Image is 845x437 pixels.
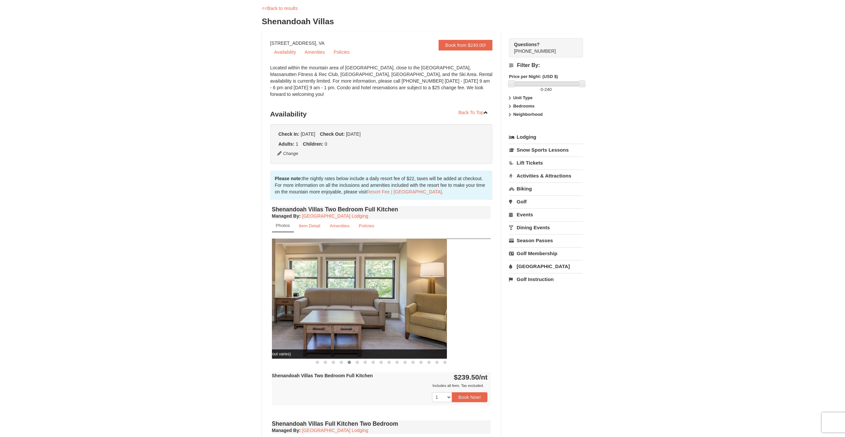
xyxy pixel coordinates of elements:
span: Managed By [272,213,299,219]
label: - [509,86,583,93]
div: the nightly rates below include a daily resort fee of $22, taxes will be added at checkout. For m... [270,171,493,200]
a: Book from $240.00! [439,40,492,50]
a: Amenities [325,219,354,232]
span: [DATE] [300,131,315,137]
a: Lodging [509,131,583,143]
small: Item Detail [299,223,320,228]
a: Photos [272,219,294,232]
strong: Please note: [275,176,302,181]
a: Snow Sports Lessons [509,144,583,156]
a: [GEOGRAPHIC_DATA] [509,260,583,272]
strong: : [272,428,301,433]
a: Lift Tickets [509,157,583,169]
strong: : [272,213,301,219]
a: Policies [330,47,354,57]
div: Includes all fees. Tax excluded. [272,382,488,389]
small: Photos [276,223,290,228]
a: <<Back to results [262,6,298,11]
strong: Questions? [514,42,540,47]
a: Golf [509,195,583,208]
small: Amenities [330,223,350,228]
a: Golf Instruction [509,273,583,285]
strong: Neighborhood [513,112,543,117]
a: Amenities [300,47,329,57]
span: /nt [479,373,488,381]
span: Renovated Condo (layout varies) [228,349,447,359]
span: 240 [545,87,552,92]
strong: $239.50 [454,373,488,381]
button: Book Now! [452,392,488,402]
a: Availability [270,47,300,57]
span: [PHONE_NUMBER] [514,41,571,54]
strong: Bedrooms [513,104,535,109]
a: Golf Membership [509,247,583,259]
strong: Shenandoah Villas Two Bedroom Full Kitchen [272,373,373,378]
a: Item Detail [295,219,325,232]
strong: Check In: [279,131,299,137]
strong: Price per Night: (USD $) [509,74,558,79]
strong: Children: [303,141,323,147]
strong: Unit Type [513,95,533,100]
a: Activities & Attractions [509,170,583,182]
a: Events [509,208,583,221]
h4: Shenandoah Villas Two Bedroom Full Kitchen [272,206,491,213]
h4: Filter By: [509,62,583,68]
a: Resort Fee | [GEOGRAPHIC_DATA] [367,189,442,194]
a: Back To Top [454,108,493,117]
span: Managed By [272,428,299,433]
span: 0 [541,87,543,92]
h4: Shenandoah Villas Full Kitchen Two Bedroom [272,420,491,427]
button: Change [277,150,299,157]
a: [GEOGRAPHIC_DATA] Lodging [302,213,368,219]
a: [GEOGRAPHIC_DATA] Lodging [302,428,368,433]
h3: Availability [270,108,493,121]
small: Policies [359,223,374,228]
strong: Check Out: [320,131,345,137]
a: Biking [509,182,583,195]
span: 0 [325,141,327,147]
span: [DATE] [346,131,361,137]
a: Dining Events [509,221,583,234]
a: Season Passes [509,234,583,247]
a: Policies [354,219,379,232]
strong: Adults: [279,141,295,147]
div: Located within the mountain area of [GEOGRAPHIC_DATA], close to the [GEOGRAPHIC_DATA], Massanutte... [270,64,493,104]
h3: Shenandoah Villas [262,15,583,28]
img: Renovated Condo (layout varies) [228,239,447,358]
span: 1 [296,141,298,147]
